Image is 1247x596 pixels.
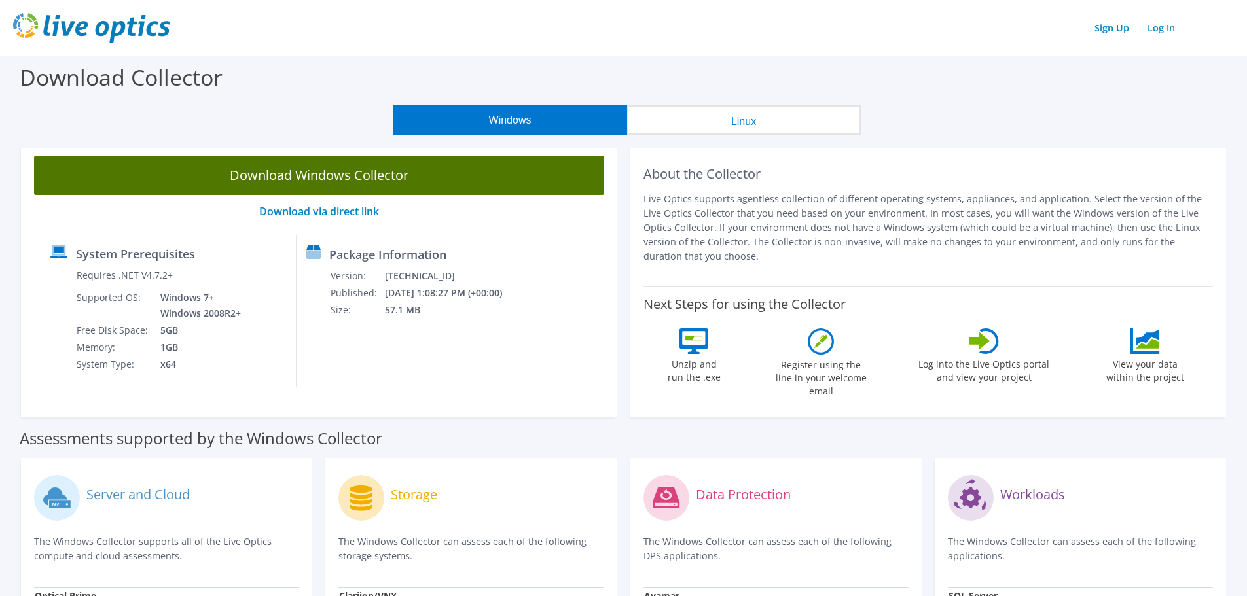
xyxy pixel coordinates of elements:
[20,62,223,92] label: Download Collector
[696,488,791,501] label: Data Protection
[391,488,437,501] label: Storage
[772,355,870,398] label: Register using the line in your welcome email
[329,248,446,261] label: Package Information
[34,535,299,563] p: The Windows Collector supports all of the Live Optics compute and cloud assessments.
[86,488,190,501] label: Server and Cloud
[1088,18,1136,37] a: Sign Up
[1141,18,1182,37] a: Log In
[643,192,1214,264] p: Live Optics supports agentless collection of different operating systems, appliances, and applica...
[151,289,244,322] td: Windows 7+ Windows 2008R2+
[384,302,520,319] td: 57.1 MB
[1000,488,1065,501] label: Workloads
[76,339,151,356] td: Memory:
[338,535,604,563] p: The Windows Collector can assess each of the following storage systems.
[627,105,861,135] button: Linux
[259,204,379,219] a: Download via direct link
[76,247,195,260] label: System Prerequisites
[20,432,382,445] label: Assessments supported by the Windows Collector
[330,268,384,285] td: Version:
[76,289,151,322] td: Supported OS:
[664,354,724,384] label: Unzip and run the .exe
[13,13,170,43] img: live_optics_svg.svg
[1098,354,1192,384] label: View your data within the project
[34,156,604,195] a: Download Windows Collector
[151,356,244,373] td: x64
[948,535,1213,563] p: The Windows Collector can assess each of the following applications.
[643,166,1214,182] h2: About the Collector
[393,105,627,135] button: Windows
[384,268,520,285] td: [TECHNICAL_ID]
[330,302,384,319] td: Size:
[330,285,384,302] td: Published:
[384,285,520,302] td: [DATE] 1:08:27 PM (+00:00)
[151,339,244,356] td: 1GB
[76,356,151,373] td: System Type:
[643,296,846,312] label: Next Steps for using the Collector
[918,354,1050,384] label: Log into the Live Optics portal and view your project
[643,535,909,563] p: The Windows Collector can assess each of the following DPS applications.
[76,322,151,339] td: Free Disk Space:
[77,269,173,282] label: Requires .NET V4.7.2+
[151,322,244,339] td: 5GB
